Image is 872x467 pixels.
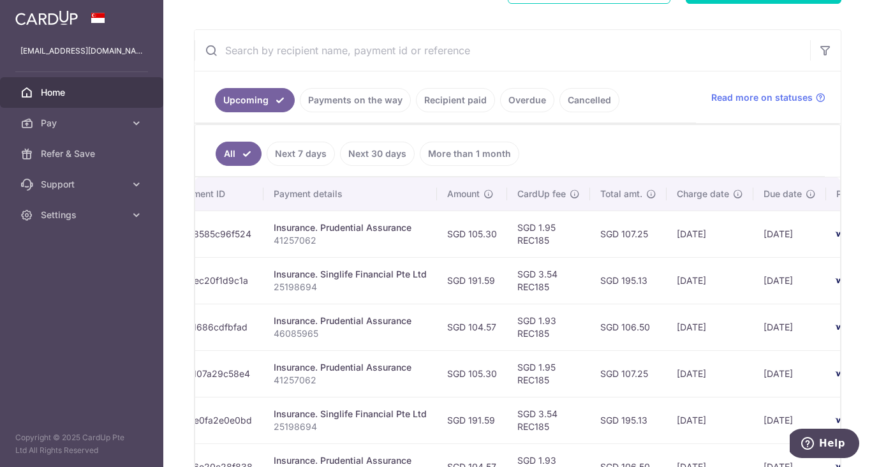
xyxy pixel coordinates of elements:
a: Upcoming [215,88,295,112]
td: SGD 106.50 [590,304,667,350]
span: Due date [764,188,802,200]
img: Bank Card [830,226,855,242]
div: Insurance. Prudential Assurance [274,221,427,234]
div: Insurance. Singlife Financial Pte Ltd [274,408,427,420]
img: Bank Card [830,413,855,428]
img: CardUp [15,10,78,26]
a: More than 1 month [420,142,519,166]
td: [DATE] [667,257,753,304]
span: Amount [447,188,480,200]
span: Support [41,178,125,191]
a: Cancelled [559,88,619,112]
span: Pay [41,117,125,130]
td: [DATE] [753,397,826,443]
img: Bank Card [830,273,855,288]
span: CardUp fee [517,188,566,200]
a: Next 30 days [340,142,415,166]
td: SGD 191.59 [437,397,507,443]
span: Total amt. [600,188,642,200]
a: All [216,142,262,166]
a: Read more on statuses [711,91,825,104]
td: [DATE] [753,304,826,350]
p: 46085965 [274,327,427,340]
a: Payments on the way [300,88,411,112]
p: 25198694 [274,281,427,293]
td: SGD 1.95 REC185 [507,350,590,397]
td: SGD 3.54 REC185 [507,397,590,443]
a: Overdue [500,88,554,112]
span: Refer & Save [41,147,125,160]
span: Settings [41,209,125,221]
p: [EMAIL_ADDRESS][DOMAIN_NAME] [20,45,143,57]
span: Home [41,86,125,99]
img: Bank Card [830,366,855,382]
span: Read more on statuses [711,91,813,104]
td: SGD 1.93 REC185 [507,304,590,350]
td: SGD 105.30 [437,211,507,257]
iframe: Opens a widget where you can find more information [790,429,859,461]
div: Insurance. Prudential Assurance [274,315,427,327]
td: txn_107a29c58e4 [166,350,263,397]
div: Insurance. Prudential Assurance [274,454,427,467]
td: txn_8585c96f524 [166,211,263,257]
th: Payment ID [166,177,263,211]
p: 25198694 [274,420,427,433]
td: [DATE] [753,257,826,304]
p: 41257062 [274,234,427,247]
img: Bank Card [830,320,855,335]
td: [DATE] [667,350,753,397]
td: SGD 191.59 [437,257,507,304]
td: SGD 104.57 [437,304,507,350]
div: Insurance. Prudential Assurance [274,361,427,374]
td: SGD 195.13 [590,257,667,304]
td: SGD 3.54 REC185 [507,257,590,304]
td: SGD 107.25 [590,350,667,397]
td: [DATE] [753,350,826,397]
td: [DATE] [667,397,753,443]
td: txn_1686cdfbfad [166,304,263,350]
td: [DATE] [753,211,826,257]
td: txn_ec20f1d9c1a [166,257,263,304]
div: Insurance. Singlife Financial Pte Ltd [274,268,427,281]
span: Charge date [677,188,729,200]
th: Payment details [263,177,437,211]
td: SGD 1.95 REC185 [507,211,590,257]
td: SGD 195.13 [590,397,667,443]
td: SGD 105.30 [437,350,507,397]
td: [DATE] [667,304,753,350]
input: Search by recipient name, payment id or reference [195,30,810,71]
td: SGD 107.25 [590,211,667,257]
a: Recipient paid [416,88,495,112]
a: Next 7 days [267,142,335,166]
td: txn_e0fa2e0e0bd [166,397,263,443]
td: [DATE] [667,211,753,257]
p: 41257062 [274,374,427,387]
